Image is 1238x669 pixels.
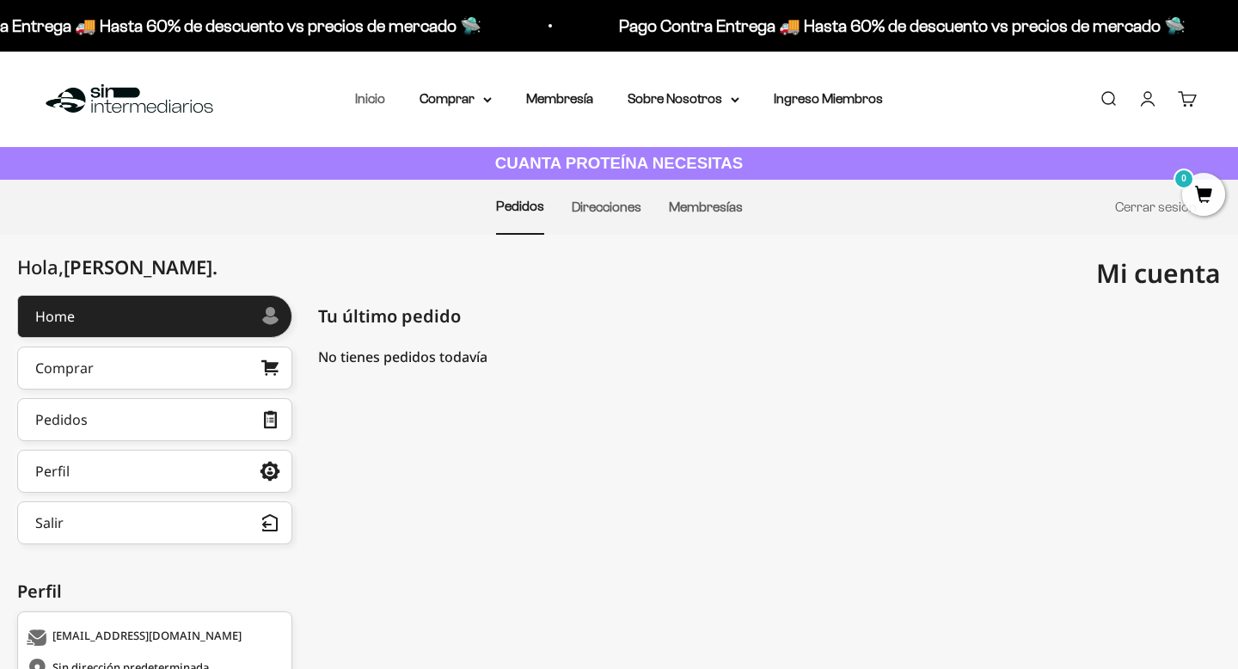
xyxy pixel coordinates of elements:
span: Tu último pedido [318,304,461,329]
a: Direcciones [572,199,641,214]
a: Home [17,295,292,338]
button: Salir [17,501,292,544]
div: [EMAIL_ADDRESS][DOMAIN_NAME] [27,629,279,647]
div: Hola, [17,256,218,278]
a: Cerrar sesión [1115,199,1197,214]
span: Mi cuenta [1096,255,1221,291]
a: Membresía [526,91,593,106]
div: Home [35,310,75,323]
span: [PERSON_NAME] [64,254,218,279]
div: Salir [35,516,64,530]
a: Ingreso Miembros [774,91,883,106]
div: Perfil [17,579,292,605]
a: Inicio [355,91,385,106]
p: Pago Contra Entrega 🚚 Hasta 60% de descuento vs precios de mercado 🛸 [535,12,1101,40]
span: . [212,254,218,279]
a: 0 [1182,187,1225,206]
mark: 0 [1174,169,1194,189]
div: No tienes pedidos todavía [318,347,1221,367]
a: Pedidos [17,398,292,441]
summary: Sobre Nosotros [628,88,739,110]
a: Comprar [17,347,292,390]
summary: Comprar [420,88,492,110]
a: Perfil [17,450,292,493]
a: Membresías [669,199,743,214]
div: Perfil [35,464,70,478]
div: Comprar [35,361,94,375]
a: Pedidos [496,199,544,213]
strong: CUANTA PROTEÍNA NECESITAS [495,154,744,172]
div: Pedidos [35,413,88,427]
